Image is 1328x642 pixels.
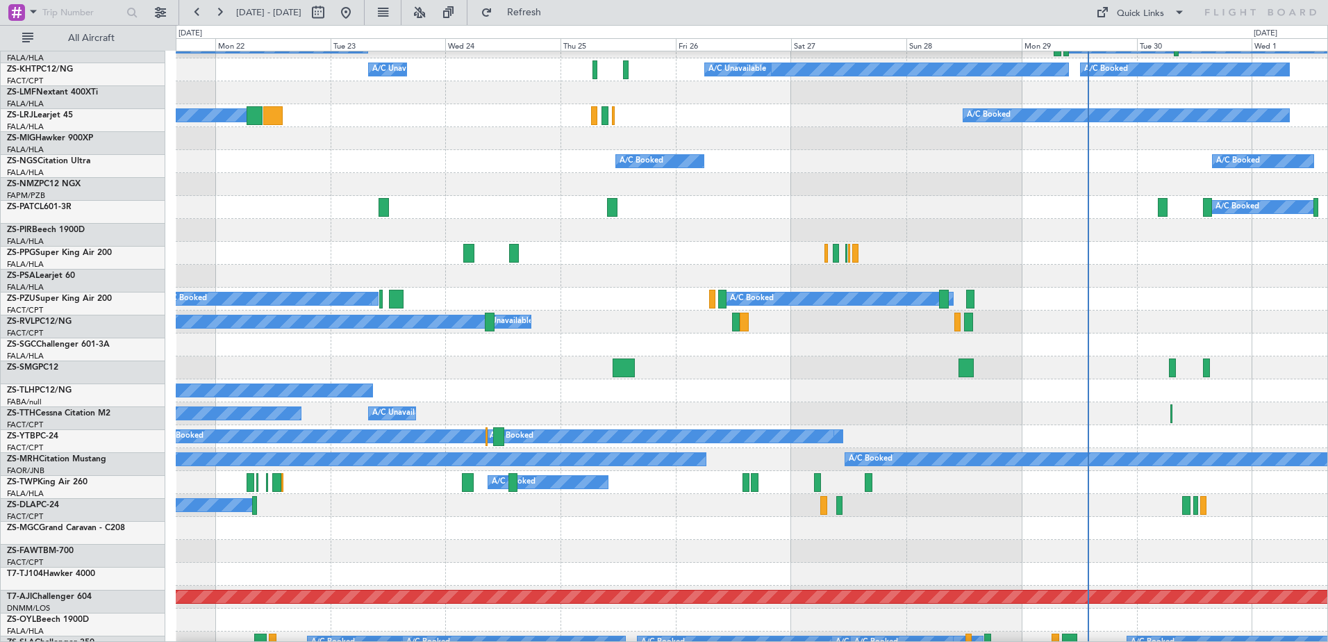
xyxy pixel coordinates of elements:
div: A/C Booked [620,151,663,172]
div: Sat 27 [791,38,906,51]
button: All Aircraft [15,27,151,49]
a: ZS-PSALearjet 60 [7,272,75,280]
div: Mon 22 [215,38,331,51]
a: ZS-NGSCitation Ultra [7,157,90,165]
a: T7-AJIChallenger 604 [7,593,92,601]
a: ZS-LMFNextant 400XTi [7,88,98,97]
span: T7-TJ104 [7,570,43,578]
span: T7-AJI [7,593,32,601]
span: All Aircraft [36,33,147,43]
a: ZS-MRHCitation Mustang [7,455,106,463]
span: ZS-TLH [7,386,35,395]
a: FALA/HLA [7,167,44,178]
div: A/C Booked [490,426,533,447]
a: ZS-PATCL601-3R [7,203,72,211]
span: ZS-NMZ [7,180,39,188]
a: T7-TJ104Hawker 4000 [7,570,95,578]
a: FABA/null [7,397,42,407]
a: FALA/HLA [7,282,44,293]
span: ZS-MGC [7,524,39,532]
a: ZS-RVLPC12/NG [7,318,72,326]
span: ZS-FAW [7,547,38,555]
a: ZS-LRJLearjet 45 [7,111,73,120]
div: A/C Unavailable [475,311,533,332]
span: ZS-PZU [7,295,35,303]
span: ZS-RVL [7,318,35,326]
a: FACT/CPT [7,557,43,568]
span: ZS-DLA [7,501,36,509]
div: A/C Unavailable [372,403,430,424]
a: ZS-DLAPC-24 [7,501,59,509]
a: FACT/CPT [7,511,43,522]
span: ZS-KHT [7,65,36,74]
span: ZS-TTH [7,409,35,418]
div: A/C Booked [849,449,893,470]
div: A/C Unavailable [708,59,766,80]
div: Quick Links [1117,7,1164,21]
div: [DATE] [1254,28,1277,40]
a: FACT/CPT [7,76,43,86]
span: Refresh [495,8,554,17]
a: FALA/HLA [7,236,44,247]
div: Wed 24 [445,38,561,51]
span: ZS-SGC [7,340,36,349]
span: ZS-NGS [7,157,38,165]
a: FACT/CPT [7,420,43,430]
div: A/C Booked [730,288,774,309]
a: FALA/HLA [7,259,44,270]
button: Refresh [474,1,558,24]
div: A/C Booked [163,288,207,309]
a: DNMM/LOS [7,603,50,614]
a: FALA/HLA [7,145,44,155]
a: ZS-TTHCessna Citation M2 [7,409,110,418]
span: ZS-PPG [7,249,35,257]
a: ZS-SGCChallenger 601-3A [7,340,110,349]
a: ZS-PZUSuper King Air 200 [7,295,112,303]
a: ZS-MGCGrand Caravan - C208 [7,524,125,532]
a: ZS-FAWTBM-700 [7,547,74,555]
a: ZS-PIRBeech 1900D [7,226,85,234]
span: ZS-MRH [7,455,39,463]
a: FALA/HLA [7,53,44,63]
span: [DATE] - [DATE] [236,6,301,19]
div: A/C Booked [1084,59,1128,80]
div: A/C Unavailable [372,59,430,80]
a: ZS-TLHPC12/NG [7,386,72,395]
a: FALA/HLA [7,122,44,132]
div: A/C Booked [492,472,536,493]
a: FAPM/PZB [7,190,45,201]
div: A/C Booked [1215,197,1259,217]
div: Thu 25 [561,38,676,51]
div: Tue 30 [1137,38,1252,51]
div: A/C Booked [967,105,1011,126]
a: FALA/HLA [7,99,44,109]
button: Quick Links [1089,1,1192,24]
div: Sun 28 [906,38,1022,51]
a: FAOR/JNB [7,466,44,476]
a: ZS-YTBPC-24 [7,432,58,441]
span: ZS-OYL [7,616,36,624]
div: A/C Booked [160,426,204,447]
div: [DATE] [179,28,202,40]
span: ZS-PSA [7,272,35,280]
div: Fri 26 [676,38,791,51]
span: ZS-MIG [7,134,35,142]
a: FALA/HLA [7,488,44,499]
div: Tue 23 [331,38,446,51]
span: ZS-PAT [7,203,34,211]
div: Mon 29 [1022,38,1137,51]
a: ZS-SMGPC12 [7,363,58,372]
span: ZS-LMF [7,88,36,97]
a: FALA/HLA [7,626,44,636]
a: ZS-KHTPC12/NG [7,65,73,74]
a: FACT/CPT [7,305,43,315]
a: FALA/HLA [7,351,44,361]
a: FACT/CPT [7,443,43,453]
span: ZS-YTB [7,432,35,441]
a: ZS-MIGHawker 900XP [7,134,93,142]
a: ZS-TWPKing Air 260 [7,478,88,486]
span: ZS-LRJ [7,111,33,120]
span: ZS-SMG [7,363,38,372]
a: ZS-NMZPC12 NGX [7,180,81,188]
a: FACT/CPT [7,328,43,338]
